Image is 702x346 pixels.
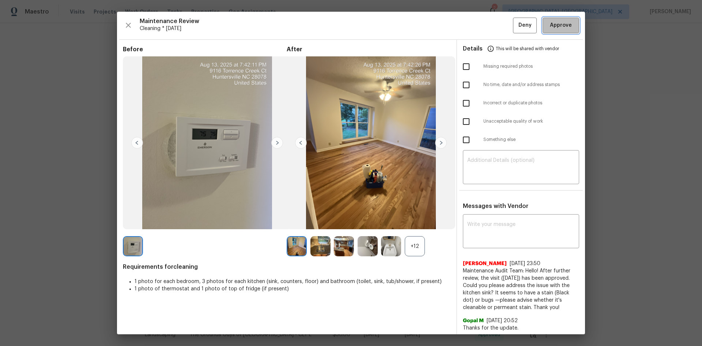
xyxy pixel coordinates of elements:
[295,137,307,149] img: left-chevron-button-url
[457,57,585,76] div: Missing required photos
[271,137,283,149] img: right-chevron-button-url
[405,236,425,256] div: +12
[483,63,579,70] span: Missing required photos
[140,25,513,32] span: Cleaning * [DATE]
[513,18,537,33] button: Deny
[483,118,579,124] span: Unacceptable quality of work
[123,263,450,271] span: Requirements for cleaning
[463,267,579,311] span: Maintenance Audit Team: Hello! After further review, the visit ([DATE]) has been approved. Could ...
[463,260,507,267] span: [PERSON_NAME]
[457,76,585,94] div: No time, date and/or address stamps
[123,46,287,53] span: Before
[287,46,450,53] span: After
[140,18,513,25] span: Maintenance Review
[483,82,579,88] span: No time, date and/or address stamps
[435,137,447,149] img: right-chevron-button-url
[483,100,579,106] span: Incorrect or duplicate photos
[487,318,518,323] span: [DATE] 20:52
[510,261,540,266] span: [DATE] 23:50
[135,285,450,293] li: 1 photo of thermostat and 1 photo of top of fridge (if present)
[135,278,450,285] li: 1 photo for each bedroom, 3 photos for each kitchen (sink, counters, floor) and bathroom (toilet,...
[463,40,483,57] span: Details
[496,40,559,57] span: This will be shared with vendor
[483,137,579,143] span: Something else
[463,317,484,324] span: Gopal M
[463,324,579,332] span: Thanks for the update.
[457,131,585,149] div: Something else
[457,112,585,131] div: Unacceptable quality of work
[518,21,532,30] span: Deny
[550,21,572,30] span: Approve
[463,203,528,209] span: Messages with Vendor
[131,137,143,149] img: left-chevron-button-url
[543,18,579,33] button: Approve
[457,94,585,112] div: Incorrect or duplicate photos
